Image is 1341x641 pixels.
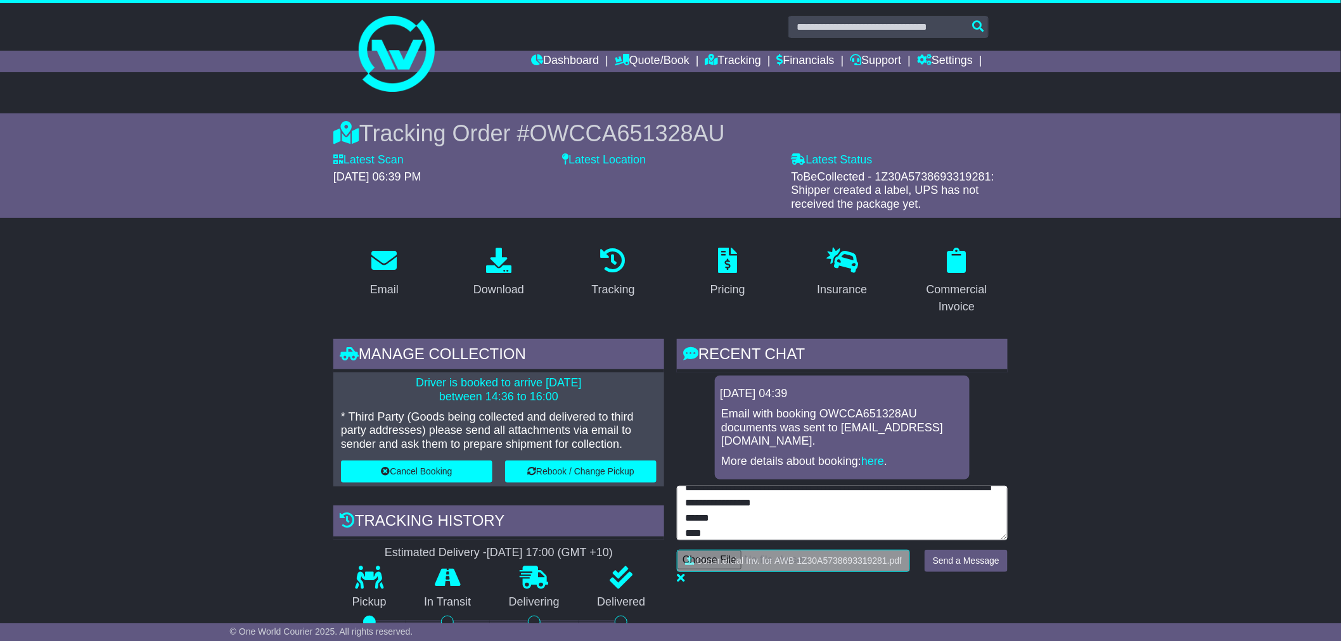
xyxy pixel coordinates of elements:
p: More details about booking: . [721,455,963,469]
div: Commercial Invoice [914,281,999,315]
a: Tracking [705,51,761,72]
div: Insurance [817,281,867,298]
p: Delivered [579,595,665,609]
a: Insurance [809,243,875,303]
span: ToBeCollected - 1Z30A5738693319281: Shipper created a label, UPS has not received the package yet. [792,170,994,210]
a: Pricing [702,243,754,303]
div: Email [370,281,399,298]
p: * Third Party (Goods being collected and delivered to third party addresses) please send all atta... [341,410,657,452]
span: OWCCA651328AU [530,120,725,146]
a: Financials [777,51,835,72]
label: Latest Scan [333,153,404,167]
p: Delivering [490,595,579,609]
div: Tracking [592,281,635,298]
p: Pickup [333,595,406,609]
a: Settings [917,51,973,72]
div: Estimated Delivery - [333,546,664,560]
label: Latest Location [562,153,646,167]
a: here [861,455,884,467]
a: Email [362,243,407,303]
span: © One World Courier 2025. All rights reserved. [230,626,413,637]
div: [DATE] 17:00 (GMT +10) [487,546,613,560]
a: Quote/Book [615,51,690,72]
div: Download [473,281,524,298]
div: [DATE] 04:39 [720,387,965,401]
button: Cancel Booking [341,460,492,483]
a: Support [850,51,902,72]
div: Tracking history [333,505,664,540]
label: Latest Status [792,153,873,167]
a: Dashboard [531,51,599,72]
p: In Transit [406,595,491,609]
a: Download [465,243,532,303]
div: Manage collection [333,339,664,373]
a: Tracking [584,243,643,303]
div: Pricing [710,281,745,298]
div: Tracking Order # [333,120,1008,147]
button: Rebook / Change Pickup [505,460,657,483]
p: Email with booking OWCCA651328AU documents was sent to [EMAIL_ADDRESS][DOMAIN_NAME]. [721,407,963,448]
button: Send a Message [925,550,1008,572]
a: Commercial Invoice [906,243,1008,320]
p: Driver is booked to arrive [DATE] between 14:36 to 16:00 [341,376,657,403]
div: RECENT CHAT [677,339,1008,373]
span: [DATE] 06:39 PM [333,170,421,183]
